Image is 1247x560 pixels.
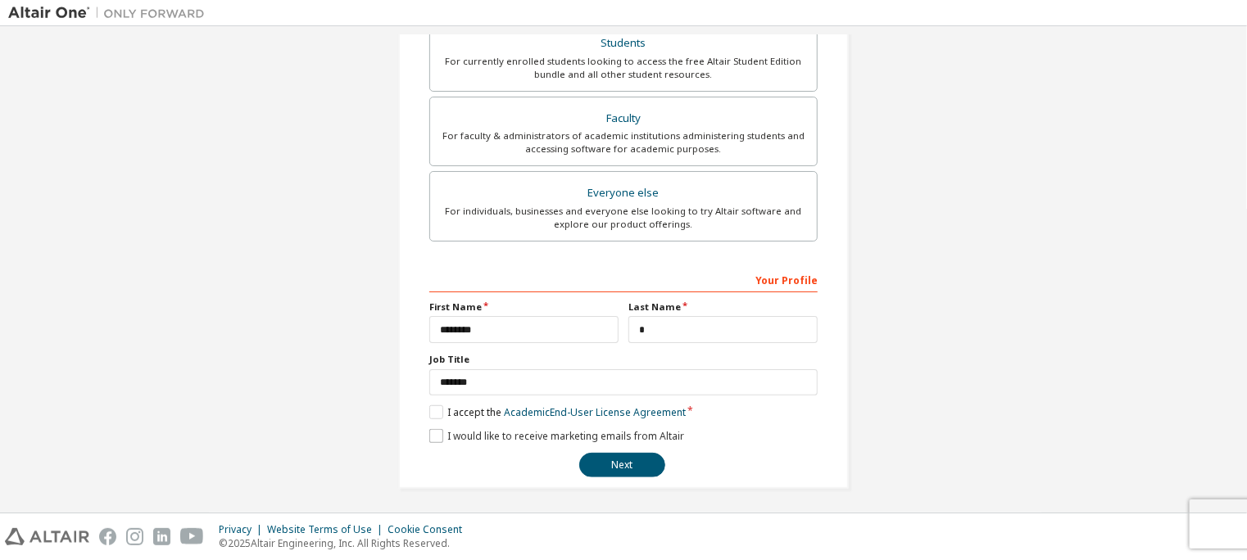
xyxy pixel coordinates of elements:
label: Last Name [628,300,818,314]
div: Website Terms of Use [267,523,388,536]
img: altair_logo.svg [5,528,89,545]
img: linkedin.svg [153,528,170,545]
img: Altair One [8,5,213,21]
label: I accept the [429,405,686,419]
div: For faculty & administrators of academic institutions administering students and accessing softwa... [440,129,807,156]
div: Faculty [440,107,807,130]
img: instagram.svg [126,528,143,545]
img: facebook.svg [99,528,116,545]
img: youtube.svg [180,528,204,545]
div: Privacy [219,523,267,536]
div: Students [440,32,807,55]
div: Your Profile [429,266,818,292]
a: Academic End-User License Agreement [504,405,686,419]
div: For individuals, businesses and everyone else looking to try Altair software and explore our prod... [440,205,807,231]
label: I would like to receive marketing emails from Altair [429,429,684,443]
label: Job Title [429,353,818,366]
div: For currently enrolled students looking to access the free Altair Student Edition bundle and all ... [440,55,807,81]
div: Cookie Consent [388,523,472,536]
p: © 2025 Altair Engineering, Inc. All Rights Reserved. [219,536,472,550]
label: First Name [429,300,619,314]
div: Everyone else [440,182,807,205]
button: Next [579,453,665,477]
